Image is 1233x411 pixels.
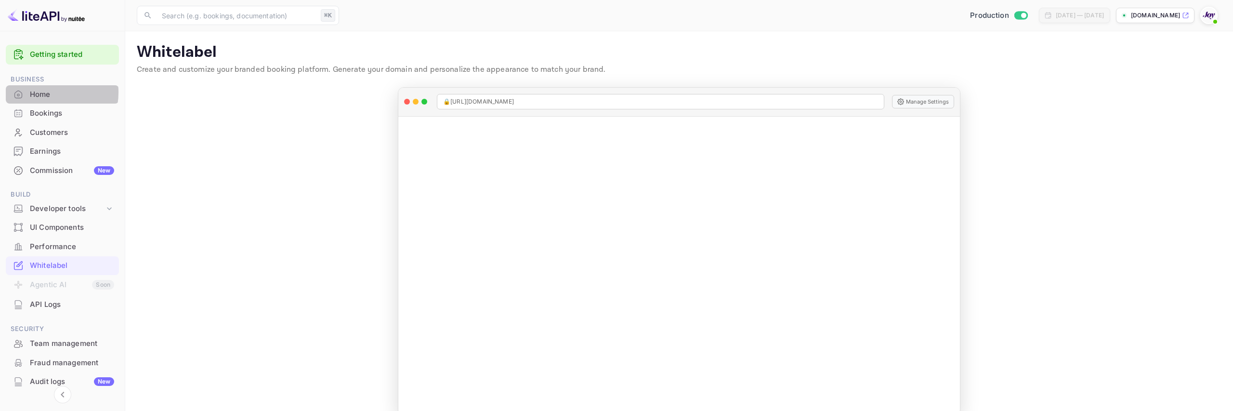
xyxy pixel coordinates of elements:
a: CommissionNew [6,161,119,179]
a: Bookings [6,104,119,122]
div: API Logs [6,295,119,314]
p: [DOMAIN_NAME] [1131,11,1180,20]
div: Whitelabel [30,260,114,271]
div: CommissionNew [6,161,119,180]
a: Customers [6,123,119,141]
div: API Logs [30,299,114,310]
button: Manage Settings [892,95,954,108]
div: Earnings [30,146,114,157]
input: Search (e.g. bookings, documentation) [156,6,317,25]
div: Fraud management [6,354,119,372]
span: Business [6,74,119,85]
div: Customers [30,127,114,138]
div: Earnings [6,142,119,161]
div: New [94,377,114,386]
div: Performance [30,241,114,252]
div: Bookings [6,104,119,123]
span: Production [970,10,1009,21]
div: Home [30,89,114,100]
img: With Joy [1201,8,1217,23]
div: Developer tools [6,200,119,217]
div: ⌘K [321,9,335,22]
div: [DATE] — [DATE] [1056,11,1104,20]
a: Home [6,85,119,103]
span: Security [6,324,119,334]
a: Fraud management [6,354,119,371]
div: Switch to Sandbox mode [966,10,1031,21]
div: Commission [30,165,114,176]
a: Performance [6,238,119,255]
div: Developer tools [30,203,105,214]
button: Collapse navigation [54,386,71,403]
a: Getting started [30,49,114,60]
span: Build [6,189,119,200]
div: Team management [6,334,119,353]
a: Team management [6,334,119,352]
div: Fraud management [30,358,114,369]
p: Whitelabel [137,43,1221,62]
div: Whitelabel [6,256,119,275]
div: New [94,166,114,175]
div: Team management [30,338,114,349]
div: UI Components [6,218,119,237]
img: LiteAPI logo [8,8,85,23]
span: 🔒 [URL][DOMAIN_NAME] [443,97,514,106]
div: Audit logs [30,376,114,387]
div: Getting started [6,45,119,65]
a: Whitelabel [6,256,119,274]
div: Customers [6,123,119,142]
div: Audit logsNew [6,372,119,391]
p: Create and customize your branded booking platform. Generate your domain and personalize the appe... [137,64,1221,76]
a: API Logs [6,295,119,313]
div: Bookings [30,108,114,119]
div: Performance [6,238,119,256]
a: Earnings [6,142,119,160]
div: Home [6,85,119,104]
a: UI Components [6,218,119,236]
div: UI Components [30,222,114,233]
a: Audit logsNew [6,372,119,390]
